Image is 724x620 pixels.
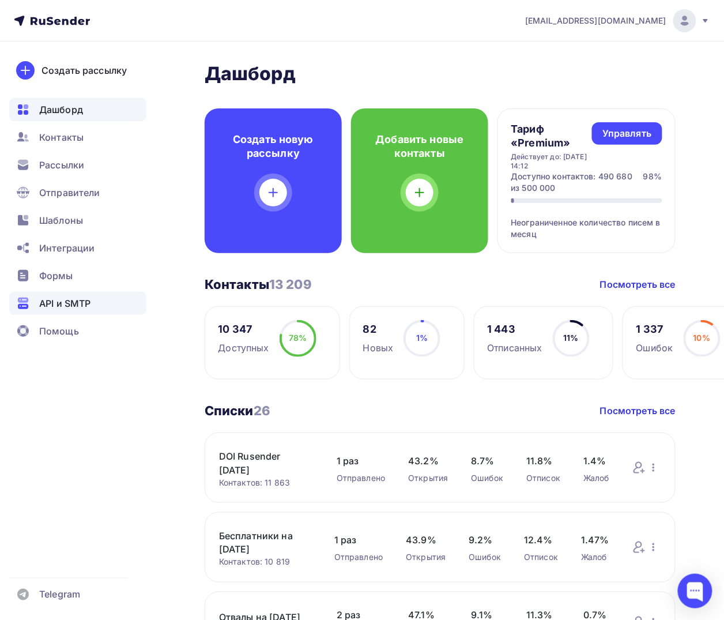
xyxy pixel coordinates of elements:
[39,103,83,117] span: Дашборд
[524,533,558,547] span: 12.4%
[39,324,79,338] span: Помощь
[526,472,560,484] div: Отписок
[363,322,394,336] div: 82
[583,454,609,468] span: 1.4%
[223,133,323,160] h4: Создать новую рассылку
[583,472,609,484] div: Жалоб
[219,477,314,489] div: Контактов: 11 863
[39,158,84,172] span: Рассылки
[469,552,501,563] div: Ошибок
[219,557,311,568] div: Контактов: 10 819
[369,133,470,160] h4: Добавить новые контакты
[511,122,593,150] h4: Тариф «Premium»
[219,529,311,557] a: Бесплатники на [DATE]
[9,126,146,149] a: Контакты
[471,454,503,468] span: 8.7%
[581,552,609,563] div: Жалоб
[205,403,270,419] h3: Списки
[487,322,542,336] div: 1 443
[511,152,593,171] div: Действует до: [DATE] 14:12
[526,454,560,468] span: 11.8%
[693,333,710,343] span: 10%
[219,449,314,477] a: DOI Rusender [DATE]
[9,98,146,121] a: Дашборд
[487,341,542,355] div: Отписанных
[636,322,673,336] div: 1 337
[205,62,676,85] h2: Дашборд
[9,153,146,176] a: Рассылки
[337,454,385,468] span: 1 раз
[337,472,385,484] div: Отправлено
[643,171,662,194] div: 98%
[408,454,448,468] span: 43.2%
[9,181,146,204] a: Отправители
[218,322,269,336] div: 10 347
[218,341,269,355] div: Доступных
[9,209,146,232] a: Шаблоны
[525,9,710,32] a: [EMAIL_ADDRESS][DOMAIN_NAME]
[416,333,428,343] span: 1%
[471,472,503,484] div: Ошибок
[511,203,662,240] div: Неограниченное количество писем в месяц
[525,15,666,27] span: [EMAIL_ADDRESS][DOMAIN_NAME]
[205,276,312,292] h3: Контакты
[39,269,73,283] span: Формы
[581,533,609,547] span: 1.47%
[39,588,80,602] span: Telegram
[600,404,676,418] a: Посмотреть все
[363,341,394,355] div: Новых
[9,264,146,287] a: Формы
[289,333,307,343] span: 78%
[469,533,501,547] span: 9.2%
[406,552,446,563] div: Открытия
[39,186,100,200] span: Отправители
[524,552,558,563] div: Отписок
[564,333,579,343] span: 11%
[600,277,676,291] a: Посмотреть все
[511,171,644,194] div: Доступно контактов: 490 680 из 500 000
[39,213,83,227] span: Шаблоны
[408,472,448,484] div: Открытия
[334,552,383,563] div: Отправлено
[254,403,270,418] span: 26
[39,130,84,144] span: Контакты
[39,241,95,255] span: Интеграции
[42,63,127,77] div: Создать рассылку
[636,341,673,355] div: Ошибок
[602,127,651,140] div: Управлять
[39,296,90,310] span: API и SMTP
[334,533,383,547] span: 1 раз
[406,533,446,547] span: 43.9%
[269,277,312,292] span: 13 209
